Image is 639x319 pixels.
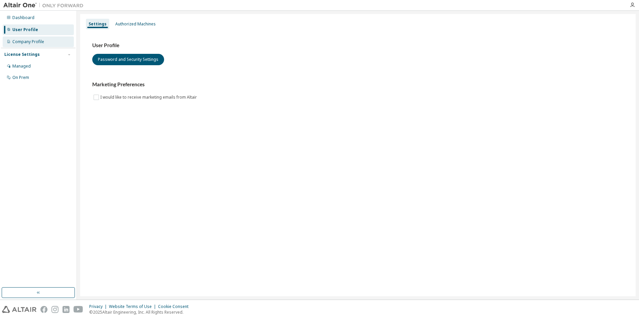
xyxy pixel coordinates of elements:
div: Cookie Consent [158,304,193,309]
h3: Marketing Preferences [92,81,624,88]
div: Privacy [89,304,109,309]
img: linkedin.svg [62,306,70,313]
h3: User Profile [92,42,624,49]
label: I would like to receive marketing emails from Altair [100,93,198,101]
p: © 2025 Altair Engineering, Inc. All Rights Reserved. [89,309,193,315]
img: facebook.svg [40,306,47,313]
div: Managed [12,64,31,69]
div: License Settings [4,52,40,57]
div: Dashboard [12,15,34,20]
button: Password and Security Settings [92,54,164,65]
div: Website Terms of Use [109,304,158,309]
div: Settings [89,21,107,27]
div: Authorized Machines [115,21,156,27]
img: instagram.svg [51,306,58,313]
div: User Profile [12,27,38,32]
img: altair_logo.svg [2,306,36,313]
img: youtube.svg [74,306,83,313]
img: Altair One [3,2,87,9]
div: Company Profile [12,39,44,44]
div: On Prem [12,75,29,80]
